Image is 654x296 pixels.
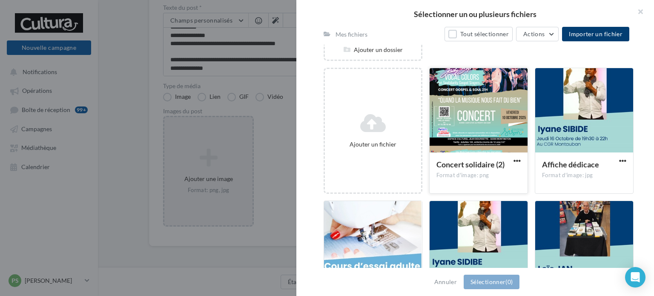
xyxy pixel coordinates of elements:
[505,278,513,285] span: (0)
[562,27,629,41] button: Importer un fichier
[436,160,505,169] span: Concert solidaire (2)
[436,172,521,179] div: Format d'image: png
[431,277,460,287] button: Annuler
[516,27,559,41] button: Actions
[325,46,421,54] div: Ajouter un dossier
[523,30,545,37] span: Actions
[336,30,367,39] div: Mes fichiers
[445,27,513,41] button: Tout sélectionner
[328,140,418,149] div: Ajouter un fichier
[542,172,626,179] div: Format d'image: jpg
[310,10,640,18] h2: Sélectionner un ou plusieurs fichiers
[625,267,645,287] div: Open Intercom Messenger
[569,30,622,37] span: Importer un fichier
[542,160,599,169] span: Affiche dédicace
[464,275,519,289] button: Sélectionner(0)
